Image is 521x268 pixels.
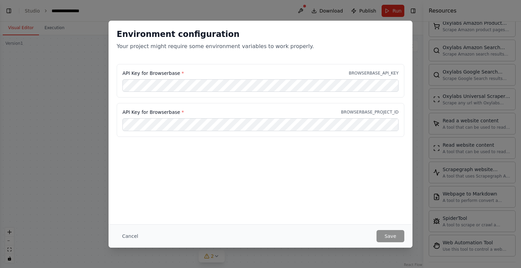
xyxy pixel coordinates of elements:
[117,29,404,40] h2: Environment configuration
[122,70,184,77] label: API Key for Browserbase
[117,42,404,50] p: Your project might require some environment variables to work properly.
[349,70,399,76] p: BROWSERBASE_API_KEY
[341,109,399,115] p: BROWSERBASE_PROJECT_ID
[122,109,184,116] label: API Key for Browserbase
[377,230,404,242] button: Save
[117,230,143,242] button: Cancel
